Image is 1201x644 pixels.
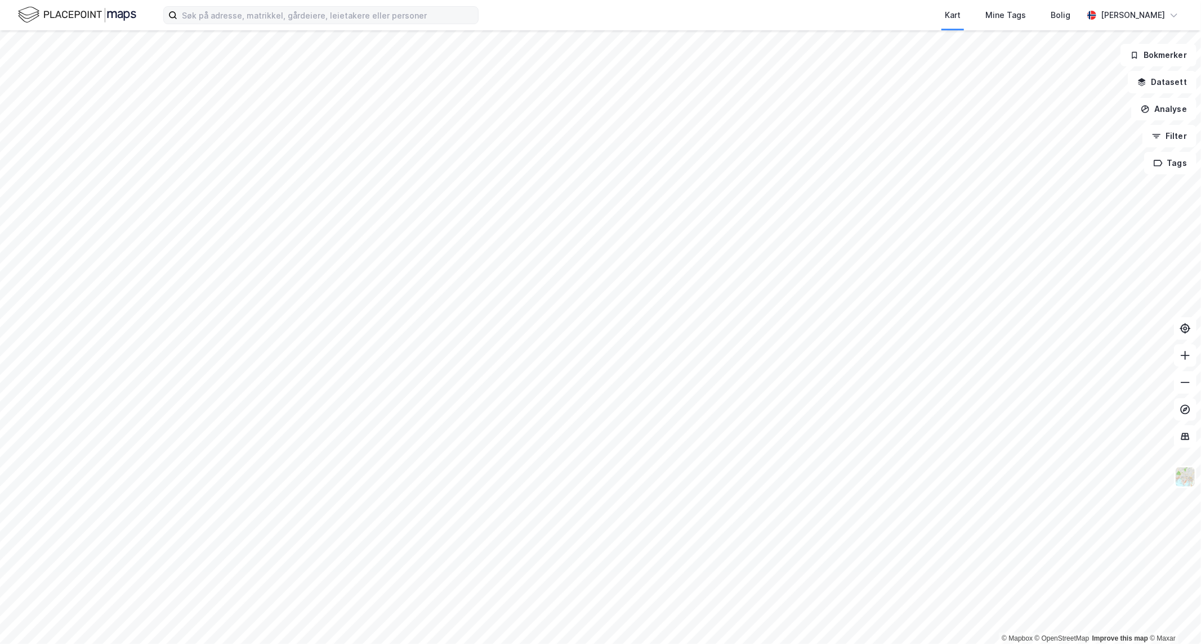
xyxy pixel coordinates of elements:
[1145,590,1201,644] div: Kontrollprogram for chat
[1145,590,1201,644] iframe: Chat Widget
[985,8,1026,22] div: Mine Tags
[1002,634,1033,642] a: Mapbox
[1092,634,1148,642] a: Improve this map
[1144,152,1196,174] button: Tags
[1035,634,1090,642] a: OpenStreetMap
[945,8,961,22] div: Kart
[1131,98,1196,120] button: Analyse
[1120,44,1196,66] button: Bokmerker
[1101,8,1165,22] div: [PERSON_NAME]
[18,5,136,25] img: logo.f888ab2527a4732fd821a326f86c7f29.svg
[1051,8,1070,22] div: Bolig
[1128,71,1196,93] button: Datasett
[177,7,478,24] input: Søk på adresse, matrikkel, gårdeiere, leietakere eller personer
[1175,466,1196,488] img: Z
[1142,125,1196,147] button: Filter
